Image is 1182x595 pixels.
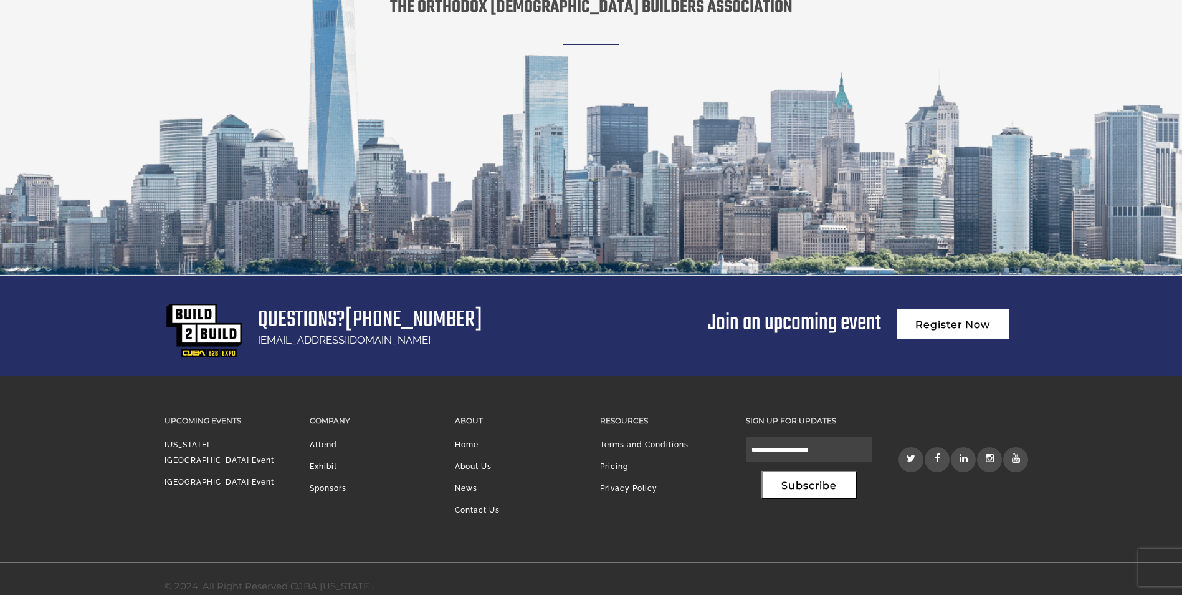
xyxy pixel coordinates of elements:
h1: Questions? [258,309,482,331]
input: Enter your last name [16,115,227,143]
a: [EMAIL_ADDRESS][DOMAIN_NAME] [258,334,431,346]
div: Join an upcoming event [708,302,881,335]
input: Enter your email address [16,152,227,180]
h3: About [455,414,581,428]
h3: Company [310,414,436,428]
h3: Resources [600,414,727,428]
a: Sponsors [310,484,346,493]
button: Subscribe [761,471,857,499]
a: [PHONE_NUMBER] [345,302,482,338]
a: Terms and Conditions [600,440,689,449]
textarea: Type your message and click 'Submit' [16,189,227,374]
a: Attend [310,440,337,449]
a: Exhibit [310,462,337,471]
a: [GEOGRAPHIC_DATA] Event [164,478,274,486]
div: Minimize live chat window [204,6,234,36]
h3: Upcoming Events [164,414,291,428]
a: Pricing [600,462,628,471]
h3: Sign up for updates [746,414,872,428]
a: Privacy Policy [600,484,657,493]
a: About Us [455,462,492,471]
em: Submit [183,384,226,401]
div: © 2024. All Right Reserved OJBA [US_STATE]. [164,578,374,594]
a: Contact Us [455,506,500,515]
div: Leave a message [65,70,209,86]
a: Register Now [897,309,1009,339]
